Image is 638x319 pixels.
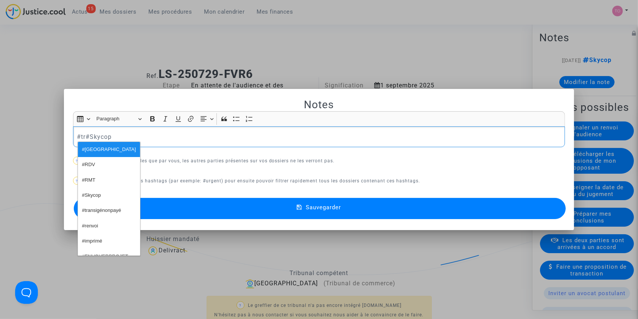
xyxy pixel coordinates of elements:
button: #imprimé [78,233,140,249]
h2: Notes [73,98,565,111]
button: #RMT [78,173,140,188]
span: #RMT [82,175,95,186]
span: Paragraph [96,114,136,123]
button: #renvoi [78,218,140,233]
span: #renvoi [82,221,98,232]
div: Rich Text Editor, main [73,126,565,148]
span: Sauvegarder [306,204,341,211]
button: Paragraph [93,113,145,125]
button: #ENVOYERPROJET [78,249,140,264]
p: Ces notes ne sont visibles que par vous, les autres parties présentes sur vos dossiers ne les ver... [73,156,565,166]
button: #Skycop [78,188,140,203]
span: #imprimé [82,236,102,247]
button: #RDV [78,157,140,172]
p: Vous pouvez utiliser des hashtags (par exemple: #urgent) pour ensuite pouvoir filtrer rapidement ... [73,176,565,186]
p: #tr#Skycop [77,132,561,142]
span: #[GEOGRAPHIC_DATA] [82,144,136,155]
span: #transigénonpayé [82,205,121,216]
div: Editor toolbar [73,111,565,126]
span: #ENVOYERPROJET [82,251,128,262]
button: Sauvegarder [74,198,566,219]
span: #RDV [82,159,95,170]
button: #transigénonpayé [78,203,140,218]
span: ? [76,179,78,183]
iframe: Help Scout Beacon - Open [15,281,38,304]
button: #[GEOGRAPHIC_DATA] [78,142,140,157]
span: ? [76,159,78,163]
span: #Skycop [82,190,101,201]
